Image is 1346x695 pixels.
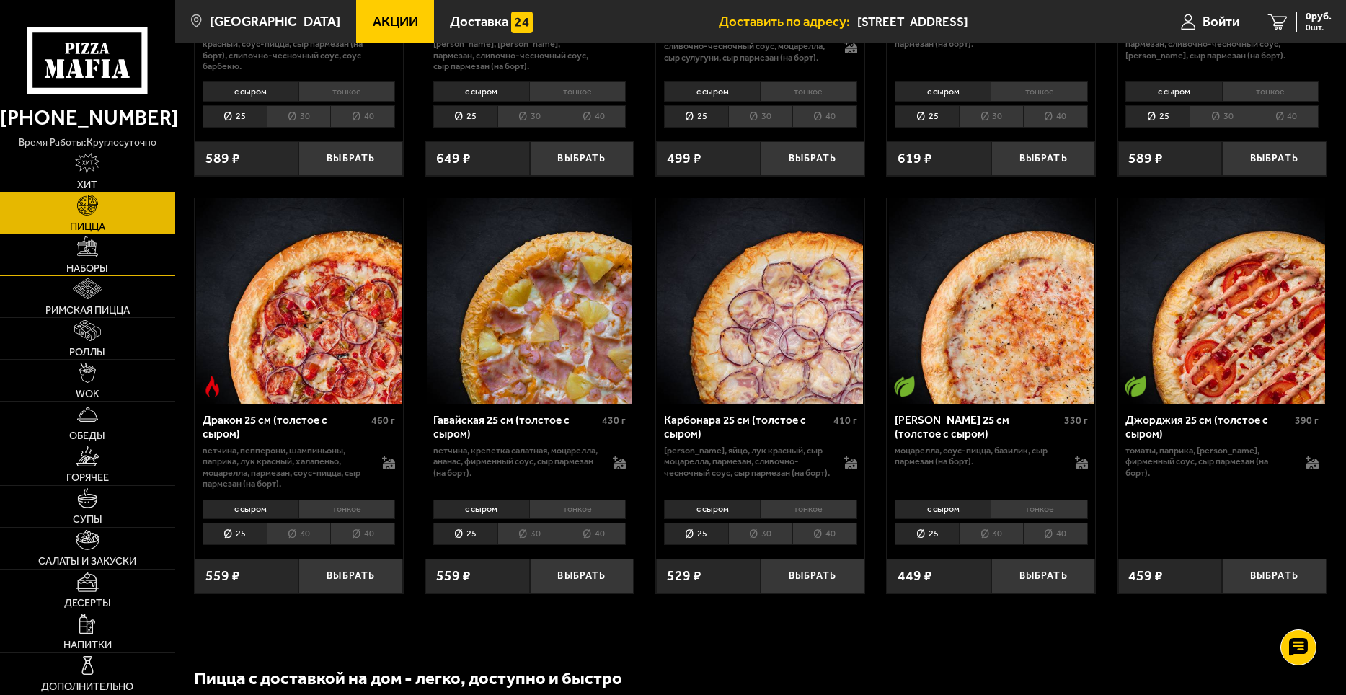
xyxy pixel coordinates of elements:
[202,376,223,397] img: Острое блюдо
[66,263,108,273] span: Наборы
[66,472,109,482] span: Горячее
[203,500,298,520] li: с сыром
[1023,105,1088,128] li: 40
[833,415,857,427] span: 410 г
[991,141,1096,176] button: Выбрать
[1023,523,1088,545] li: 40
[1306,23,1332,32] span: 0 шт.
[203,105,267,128] li: 25
[602,415,626,427] span: 430 г
[69,347,105,357] span: Роллы
[70,221,105,231] span: Пицца
[1295,415,1319,427] span: 390 г
[1125,105,1190,128] li: 25
[1125,81,1221,102] li: с сыром
[436,151,471,165] span: 649 ₽
[203,523,267,545] li: 25
[73,514,102,524] span: Супы
[1125,414,1291,441] div: Джорджия 25 см (толстое с сыром)
[45,305,130,315] span: Римская пицца
[894,376,915,397] img: Вегетарианское блюдо
[664,445,830,479] p: [PERSON_NAME], яйцо, лук красный, сыр Моцарелла, пармезан, сливочно-чесночный соус, сыр пармезан ...
[667,569,701,583] span: 529 ₽
[371,415,395,427] span: 460 г
[761,141,865,176] button: Выбрать
[433,445,599,479] p: ветчина, креветка салатная, моцарелла, ананас, фирменный соус, сыр пармезан (на борт).
[194,666,1059,691] h2: Пицца с доставкой на дом - легко, доступно и быстро
[433,16,599,72] p: ветчина, [PERSON_NAME], сосиски мюнхенские, лук репчатый, опята, [PERSON_NAME], [PERSON_NAME], па...
[760,500,856,520] li: тонкое
[433,414,599,441] div: Гавайская 25 см (толстое с сыром)
[895,523,959,545] li: 25
[792,523,857,545] li: 40
[529,81,626,102] li: тонкое
[667,151,701,165] span: 499 ₽
[656,198,864,404] a: Карбонара 25 см (толстое с сыром)
[898,569,932,583] span: 449 ₽
[1120,198,1325,404] img: Джорджия 25 см (толстое с сыром)
[792,105,857,128] li: 40
[1128,569,1163,583] span: 459 ₽
[38,556,136,566] span: Салаты и закуски
[1254,105,1319,128] li: 40
[330,523,395,545] li: 40
[1064,415,1088,427] span: 330 г
[760,81,856,102] li: тонкое
[728,105,792,128] li: 30
[562,523,626,545] li: 40
[203,445,368,490] p: ветчина, пепперони, шампиньоны, паприка, лук красный, халапеньо, моцарелла, пармезан, соус-пицца,...
[991,559,1096,593] button: Выбрать
[529,500,626,520] li: тонкое
[991,81,1087,102] li: тонкое
[857,9,1126,35] input: Ваш адрес доставки
[657,198,863,404] img: Карбонара 25 см (толстое с сыром)
[41,681,133,691] span: Дополнительно
[530,559,634,593] button: Выбрать
[203,16,368,72] p: ветчина, пепперони, [PERSON_NAME], цыпленок копченый, моцарелла, лук красный, соус-пицца, сыр пар...
[664,414,830,441] div: Карбонара 25 см (толстое с сыром)
[1190,105,1254,128] li: 30
[427,198,632,404] img: Гавайская 25 см (толстое с сыром)
[889,198,1094,404] img: Маргарита 25 см (толстое с сыром)
[1128,151,1163,165] span: 589 ₽
[433,500,529,520] li: с сыром
[728,523,792,545] li: 30
[959,523,1023,545] li: 30
[196,198,402,404] img: Дракон 25 см (толстое с сыром)
[719,15,857,29] span: Доставить по адресу:
[298,81,395,102] li: тонкое
[77,180,97,190] span: Хит
[425,198,634,404] a: Гавайская 25 см (толстое с сыром)
[664,105,728,128] li: 25
[433,105,497,128] li: 25
[1222,559,1327,593] button: Выбрать
[1125,376,1146,397] img: Вегетарианское блюдо
[205,569,240,583] span: 559 ₽
[1118,198,1327,404] a: Вегетарианское блюдоДжорджия 25 см (толстое с сыром)
[203,414,368,441] div: Дракон 25 см (толстое с сыром)
[267,105,331,128] li: 30
[991,500,1087,520] li: тонкое
[562,105,626,128] li: 40
[1125,445,1291,479] p: томаты, паприка, [PERSON_NAME], фирменный соус, сыр пармезан (на борт).
[298,559,403,593] button: Выбрать
[76,389,99,399] span: WOK
[1203,15,1239,29] span: Войти
[64,598,111,608] span: Десерты
[210,15,340,29] span: [GEOGRAPHIC_DATA]
[63,639,112,650] span: Напитки
[530,141,634,176] button: Выбрать
[664,500,760,520] li: с сыром
[203,81,298,102] li: с сыром
[433,81,529,102] li: с сыром
[298,500,395,520] li: тонкое
[330,105,395,128] li: 40
[433,523,497,545] li: 25
[761,559,865,593] button: Выбрать
[267,523,331,545] li: 30
[497,523,562,545] li: 30
[1306,12,1332,22] span: 0 руб.
[895,414,1061,441] div: [PERSON_NAME] 25 см (толстое с сыром)
[511,12,532,32] img: 15daf4d41897b9f0e9f617042186c801.svg
[898,151,932,165] span: 619 ₽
